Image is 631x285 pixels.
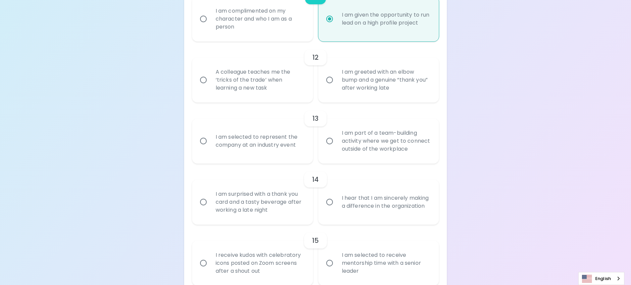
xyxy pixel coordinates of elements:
[312,52,319,63] h6: 12
[192,41,439,103] div: choice-group-check
[578,272,624,285] aside: Language selected: English
[337,186,436,218] div: I hear that I am sincerely making a difference in the organization
[337,121,436,161] div: I am part of a team-building activity where we get to connect outside of the workplace
[192,164,439,225] div: choice-group-check
[210,243,309,283] div: I receive kudos with celebratory icons posted on Zoom screens after a shout out
[312,174,319,185] h6: 14
[337,243,436,283] div: I am selected to receive mentorship time with a senior leader
[312,235,319,246] h6: 15
[578,272,624,285] div: Language
[337,3,436,35] div: I am given the opportunity to run lead on a high profile project
[210,182,309,222] div: I am surprised with a thank you card and a tasty beverage after working a late night
[192,103,439,164] div: choice-group-check
[210,60,309,100] div: A colleague teaches me the ‘tricks of the trade’ when learning a new task
[210,125,309,157] div: I am selected to represent the company at an industry event
[312,113,319,124] h6: 13
[579,272,624,285] a: English
[337,60,436,100] div: I am greeted with an elbow bump and a genuine “thank you” after working late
